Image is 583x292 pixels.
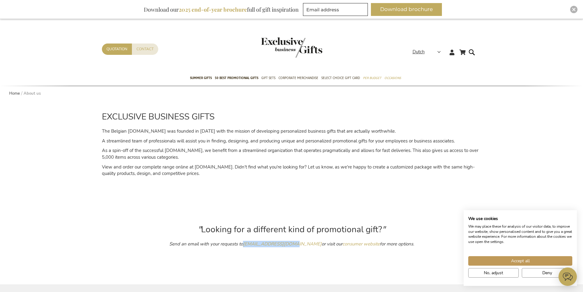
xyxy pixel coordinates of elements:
[9,91,20,96] a: Home
[261,37,292,58] a: store logo
[342,241,380,247] a: consumer website
[247,6,299,13] font: full of gift inspiration
[468,256,572,266] button: Accept all cookies
[413,49,425,55] font: Dutch
[559,267,577,286] iframe: belco-activator-frame
[261,37,322,58] img: Exclusive Business gifts logo
[572,8,576,11] img: Close
[570,6,577,13] div: Close
[102,164,475,176] font: View and order our complete range online at [DOMAIN_NAME]. Didn't find what you're looking for? L...
[542,270,552,276] span: Deny
[380,241,414,247] font: for more options.
[380,6,433,12] font: Download brochure
[278,75,318,81] font: Corporate Merchandise
[468,216,572,222] h2: We use cookies
[102,147,478,160] font: As a spin-off of the successful [DOMAIN_NAME], we benefit from a streamlined organization that op...
[132,44,158,55] a: Contact
[215,75,258,81] font: 50 best promotional gifts
[179,6,247,13] font: 2025 end-of-year brochure
[321,75,360,81] font: Select Choice Gift Card
[24,91,41,96] font: About us
[169,241,243,247] font: Send an email with your requests to
[384,75,401,81] font: Occasions
[198,224,201,235] font: "
[190,75,212,81] font: Summer gifts
[511,258,530,264] span: Accept all
[201,224,382,235] font: Looking for a different kind of promotional gift?
[363,75,381,81] font: Per Budget
[261,75,275,81] font: Gift Sets
[468,268,519,278] button: Adjust cookie preferences
[413,48,445,55] div: Dutch
[322,241,342,247] font: or visit our
[468,224,572,245] p: We may place these for analysis of our visitor data, to improve our website, show personalised co...
[484,270,503,276] span: No, adjust
[243,241,322,247] a: [EMAIL_ADDRESS][DOMAIN_NAME]
[136,47,154,51] font: Contact
[303,3,368,16] input: Email address
[107,47,127,51] font: Quotation
[102,111,215,123] font: EXCLUSIVE BUSINESS GIFTS
[522,268,572,278] button: Deny all cookies
[371,3,442,16] button: Download brochure
[102,44,132,55] a: Quotation
[303,3,370,18] form: marketing offers and promotions
[382,224,385,235] font: "
[144,6,179,13] font: Download our
[102,128,396,134] font: The Belgian [DOMAIN_NAME] was founded in [DATE] with the mission of developing personalized busin...
[102,138,455,144] font: A streamlined team of professionals will assist you in finding, designing, and producing unique a...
